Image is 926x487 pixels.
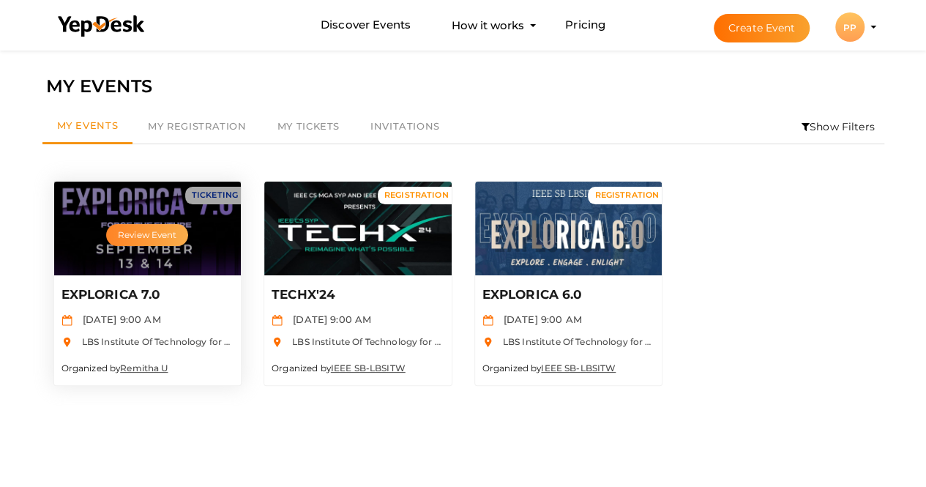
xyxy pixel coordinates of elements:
[482,286,651,304] p: EXPLORICA 6.0
[106,224,188,246] button: Review Event
[42,110,133,144] a: My Events
[61,315,72,326] img: calendar.svg
[75,313,161,325] span: [DATE] 9:00 AM
[482,363,616,373] small: Organized by
[835,12,865,42] div: PP
[482,337,493,348] img: location.svg
[272,286,441,304] p: TECHX'24
[61,337,72,348] img: location.svg
[120,363,168,373] a: Remitha U
[132,110,261,144] a: My Registration
[61,286,231,304] p: EXPLORICA 7.0
[331,363,406,373] a: IEEE SB-LBSITW
[57,119,119,131] span: My Events
[447,12,529,39] button: How it works
[272,337,283,348] img: location.svg
[148,120,246,132] span: My Registration
[277,120,340,132] span: My Tickets
[272,363,406,373] small: Organized by
[46,73,881,100] div: MY EVENTS
[321,12,411,39] a: Discover Events
[482,315,493,326] img: calendar.svg
[831,12,869,42] button: PP
[835,22,865,33] profile-pic: PP
[272,315,283,326] img: calendar.svg
[792,110,884,144] li: Show Filters
[541,363,616,373] a: IEEE SB-LBSITW
[370,120,440,132] span: Invitations
[285,313,371,325] span: [DATE] 9:00 AM
[262,110,355,144] a: My Tickets
[714,14,810,42] button: Create Event
[496,313,582,325] span: [DATE] 9:00 AM
[565,12,605,39] a: Pricing
[61,363,168,373] small: Organized by
[355,110,455,144] a: Invitations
